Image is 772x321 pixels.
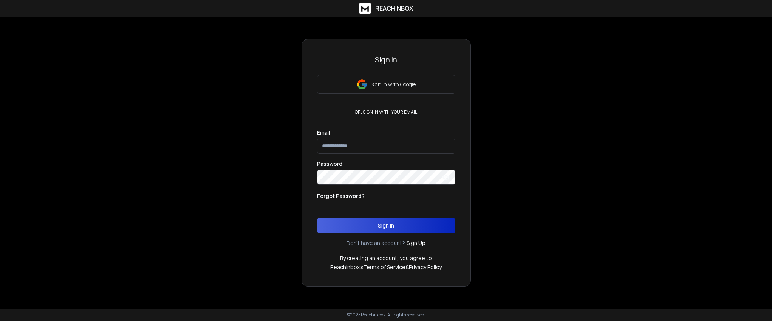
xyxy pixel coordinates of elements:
p: or, sign in with your email [352,109,420,115]
p: ReachInbox's & [330,263,442,271]
h1: ReachInbox [375,4,413,13]
p: Sign in with Google [371,81,416,88]
p: Forgot Password? [317,192,365,200]
label: Email [317,130,330,136]
label: Password [317,161,342,167]
a: Terms of Service [363,263,405,271]
h3: Sign In [317,55,455,65]
p: By creating an account, you agree to [340,254,432,262]
button: Sign in with Google [317,75,455,94]
img: logo [359,3,371,14]
a: Sign Up [407,239,425,247]
button: Sign In [317,218,455,233]
a: ReachInbox [359,3,413,14]
a: Privacy Policy [409,263,442,271]
p: Don't have an account? [347,239,405,247]
p: © 2025 Reachinbox. All rights reserved. [347,312,425,318]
